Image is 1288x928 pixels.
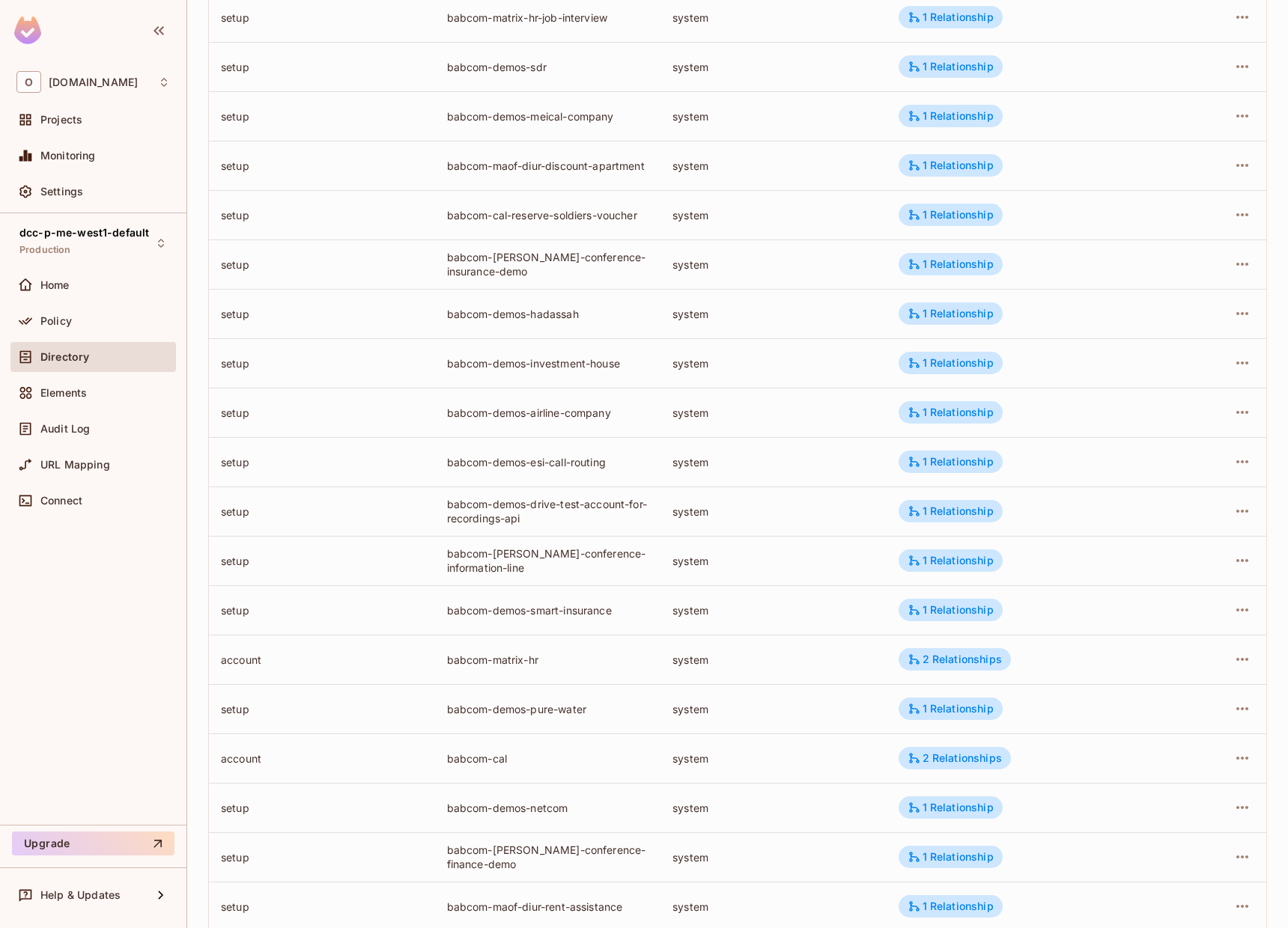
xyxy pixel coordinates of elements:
div: 2 Relationships [908,751,1002,765]
span: dcc-p-me-west1-default [19,227,149,239]
span: Connect [40,495,82,507]
div: babcom-[PERSON_NAME]-conference-finance-demo [447,843,649,871]
div: system [672,455,875,469]
div: setup [221,307,423,321]
div: 1 Relationship [908,257,994,271]
div: 1 Relationship [908,455,994,468]
div: setup [221,159,423,173]
div: setup [221,208,423,222]
span: Workspace: onvego.com [49,76,138,88]
div: babcom-demos-esi-call-routing [447,455,649,469]
div: babcom-demos-meical-company [447,109,649,123]
div: system [672,208,875,222]
div: setup [221,554,423,568]
div: setup [221,109,423,123]
div: 1 Relationship [908,159,994,172]
div: setup [221,702,423,716]
div: 1 Relationship [908,603,994,617]
div: setup [221,356,423,370]
div: system [672,10,875,25]
span: Audit Log [40,423,90,435]
div: 1 Relationship [908,10,994,24]
button: Upgrade [12,831,174,855]
div: setup [221,603,423,617]
div: babcom-demos-pure-water [447,702,649,716]
div: account [221,751,423,766]
div: 1 Relationship [908,850,994,864]
div: system [672,751,875,766]
img: SReyMgAAAABJRU5ErkJggg== [14,16,41,44]
div: system [672,406,875,420]
div: babcom-maof-diur-rent-assistance [447,900,649,914]
div: babcom-demos-investment-house [447,356,649,370]
div: babcom-demos-airline-company [447,406,649,420]
div: 1 Relationship [908,109,994,123]
div: 1 Relationship [908,307,994,320]
div: babcom-cal [447,751,649,766]
div: babcom-demos-sdr [447,60,649,74]
div: system [672,257,875,272]
div: system [672,801,875,815]
span: Elements [40,387,87,399]
div: system [672,109,875,123]
div: account [221,653,423,667]
span: URL Mapping [40,459,110,471]
div: setup [221,406,423,420]
div: setup [221,504,423,519]
div: 1 Relationship [908,406,994,419]
div: system [672,702,875,716]
div: setup [221,60,423,74]
div: 1 Relationship [908,356,994,370]
div: 1 Relationship [908,208,994,222]
div: 1 Relationship [908,554,994,567]
div: system [672,554,875,568]
div: babcom-[PERSON_NAME]-conference-information-line [447,546,649,575]
div: system [672,900,875,914]
div: babcom-matrix-hr-job-interview [447,10,649,25]
div: 2 Relationships [908,653,1002,666]
span: Help & Updates [40,889,121,901]
div: babcom-cal-reserve-soldiers-voucher [447,208,649,222]
div: 1 Relationship [908,801,994,814]
div: system [672,850,875,864]
div: 1 Relationship [908,60,994,73]
div: setup [221,801,423,815]
span: Monitoring [40,150,96,162]
div: babcom-demos-netcom [447,801,649,815]
div: system [672,603,875,617]
span: Production [19,244,71,256]
div: babcom-demos-smart-insurance [447,603,649,617]
div: babcom-matrix-hr [447,653,649,667]
div: babcom-demos-hadassah [447,307,649,321]
div: system [672,60,875,74]
div: setup [221,850,423,864]
span: Home [40,279,70,291]
span: Directory [40,351,89,363]
div: system [672,307,875,321]
div: system [672,653,875,667]
div: setup [221,10,423,25]
div: setup [221,900,423,914]
div: setup [221,257,423,272]
div: babcom-maof-diur-discount-apartment [447,159,649,173]
span: Policy [40,315,72,327]
div: babcom-demos-drive-test-account-for-recordings-api [447,497,649,525]
div: babcom-[PERSON_NAME]-conference-insurance-demo [447,250,649,278]
div: system [672,504,875,519]
div: 1 Relationship [908,504,994,518]
span: Projects [40,114,82,126]
div: 1 Relationship [908,702,994,715]
div: 1 Relationship [908,900,994,913]
div: system [672,159,875,173]
span: Settings [40,186,83,198]
div: system [672,356,875,370]
div: setup [221,455,423,469]
span: O [16,71,41,93]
